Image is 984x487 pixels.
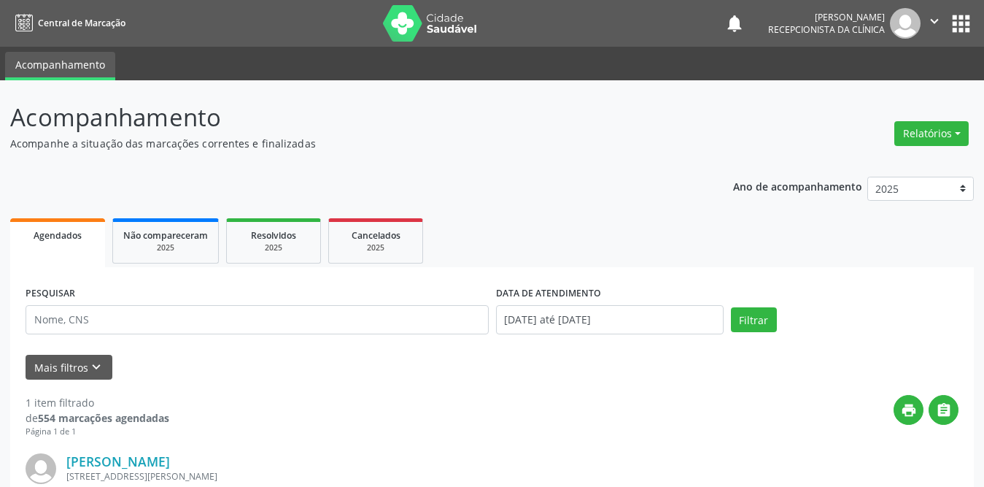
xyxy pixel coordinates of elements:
input: Nome, CNS [26,305,489,334]
p: Acompanhamento [10,99,685,136]
button: Mais filtroskeyboard_arrow_down [26,355,112,380]
div: 2025 [123,242,208,253]
button: Filtrar [731,307,777,332]
div: 1 item filtrado [26,395,169,410]
span: Não compareceram [123,229,208,242]
i: print [901,402,917,418]
a: Acompanhamento [5,52,115,80]
button: apps [948,11,974,37]
div: 2025 [339,242,412,253]
button: Relatórios [894,121,969,146]
div: de [26,410,169,426]
p: Acompanhe a situação das marcações correntes e finalizadas [10,136,685,151]
strong: 554 marcações agendadas [38,411,169,425]
span: Cancelados [352,229,400,242]
p: Ano de acompanhamento [733,177,862,195]
a: Central de Marcação [10,11,125,35]
label: PESQUISAR [26,283,75,305]
img: img [890,8,921,39]
button:  [929,395,958,425]
img: img [26,453,56,484]
i:  [936,402,952,418]
span: Resolvidos [251,229,296,242]
span: Central de Marcação [38,17,125,29]
a: [PERSON_NAME] [66,453,170,469]
button: notifications [724,13,745,34]
div: [PERSON_NAME] [768,11,885,23]
div: 2025 [237,242,310,253]
div: Página 1 de 1 [26,426,169,438]
i: keyboard_arrow_down [88,359,104,375]
label: DATA DE ATENDIMENTO [496,283,601,305]
span: Agendados [34,229,82,242]
button:  [921,8,948,39]
input: Selecione um intervalo [496,305,724,334]
div: [STREET_ADDRESS][PERSON_NAME] [66,470,740,483]
button: print [894,395,923,425]
i:  [926,13,942,29]
span: Recepcionista da clínica [768,23,885,36]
